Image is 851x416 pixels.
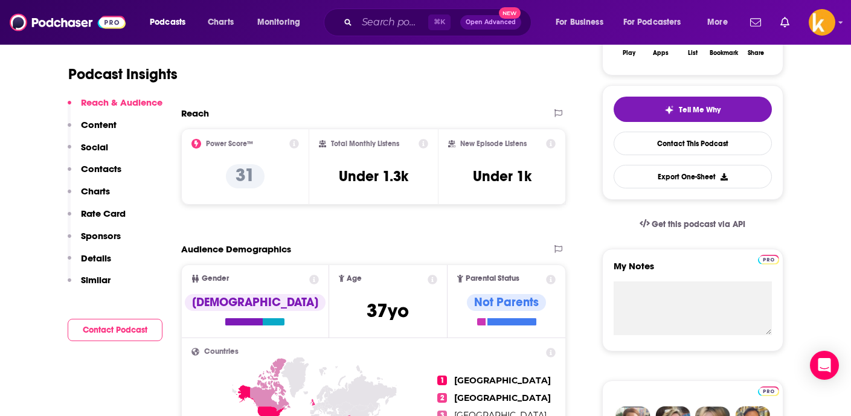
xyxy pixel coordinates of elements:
div: List [688,50,698,57]
p: Reach & Audience [81,97,162,108]
a: Pro website [758,253,779,264]
button: Show profile menu [809,9,835,36]
button: Reach & Audience [68,97,162,119]
button: Rate Card [68,208,126,230]
span: 37 yo [367,299,409,322]
span: More [707,14,728,31]
button: Open AdvancedNew [460,15,521,30]
button: Contacts [68,163,121,185]
button: open menu [141,13,201,32]
span: Logged in as sshawan [809,9,835,36]
a: Charts [200,13,241,32]
img: User Profile [809,9,835,36]
h2: Total Monthly Listens [331,139,399,148]
p: Similar [81,274,111,286]
p: Social [81,141,108,153]
div: Not Parents [467,294,546,311]
div: Bookmark [710,50,738,57]
span: Gender [202,275,229,283]
div: Search podcasts, credits, & more... [335,8,543,36]
button: Export One-Sheet [614,165,772,188]
span: 2 [437,393,447,403]
p: Charts [81,185,110,197]
span: For Podcasters [623,14,681,31]
p: Rate Card [81,208,126,219]
span: Age [347,275,362,283]
span: For Business [556,14,603,31]
span: Monitoring [257,14,300,31]
input: Search podcasts, credits, & more... [357,13,428,32]
h1: Podcast Insights [68,65,178,83]
span: Get this podcast via API [652,219,745,229]
h2: Reach [181,107,209,119]
img: Podchaser Pro [758,386,779,396]
a: Show notifications dropdown [745,12,766,33]
button: open menu [699,13,743,32]
div: Apps [653,50,669,57]
h2: Power Score™ [206,139,253,148]
button: open menu [249,13,316,32]
button: Sponsors [68,230,121,252]
h2: Audience Demographics [181,243,291,255]
img: Podchaser Pro [758,255,779,264]
span: Podcasts [150,14,185,31]
span: [GEOGRAPHIC_DATA] [454,392,551,403]
button: Contact Podcast [68,319,162,341]
p: Contacts [81,163,121,174]
p: Details [81,252,111,264]
a: Contact This Podcast [614,132,772,155]
h3: Under 1.3k [339,167,408,185]
a: Get this podcast via API [630,210,756,239]
p: Sponsors [81,230,121,242]
span: [GEOGRAPHIC_DATA] [454,375,551,386]
button: Similar [68,274,111,296]
span: Charts [208,14,234,31]
span: Tell Me Why [679,105,721,115]
div: Open Intercom Messenger [810,351,839,380]
span: Parental Status [466,275,519,283]
div: Play [623,50,635,57]
span: 1 [437,376,447,385]
button: Details [68,252,111,275]
img: Podchaser - Follow, Share and Rate Podcasts [10,11,126,34]
span: ⌘ K [428,14,451,30]
button: tell me why sparkleTell Me Why [614,97,772,122]
button: Social [68,141,108,164]
h3: Under 1k [473,167,531,185]
div: Share [748,50,764,57]
span: Open Advanced [466,19,516,25]
button: Content [68,119,117,141]
button: open menu [547,13,618,32]
img: tell me why sparkle [664,105,674,115]
a: Pro website [758,385,779,396]
span: Countries [204,348,239,356]
h2: New Episode Listens [460,139,527,148]
label: My Notes [614,260,772,281]
button: open menu [615,13,699,32]
p: Content [81,119,117,130]
a: Show notifications dropdown [776,12,794,33]
button: Charts [68,185,110,208]
div: [DEMOGRAPHIC_DATA] [185,294,326,311]
span: New [499,7,521,19]
p: 31 [226,164,265,188]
